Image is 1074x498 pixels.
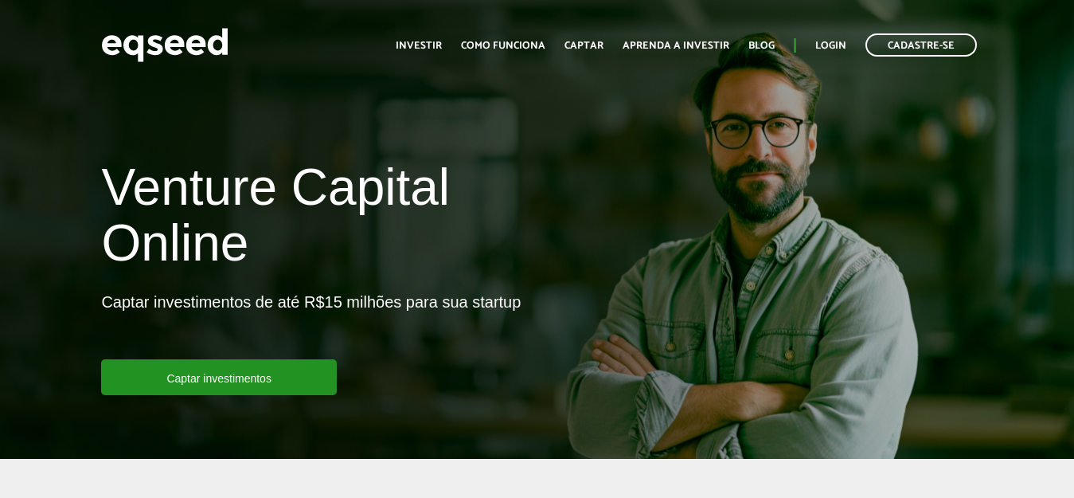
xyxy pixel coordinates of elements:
[564,41,603,51] a: Captar
[101,24,228,66] img: EqSeed
[101,359,337,395] a: Captar investimentos
[461,41,545,51] a: Como funciona
[101,159,525,280] h1: Venture Capital Online
[748,41,775,51] a: Blog
[623,41,729,51] a: Aprenda a investir
[815,41,846,51] a: Login
[865,33,977,57] a: Cadastre-se
[101,292,521,359] p: Captar investimentos de até R$15 milhões para sua startup
[396,41,442,51] a: Investir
